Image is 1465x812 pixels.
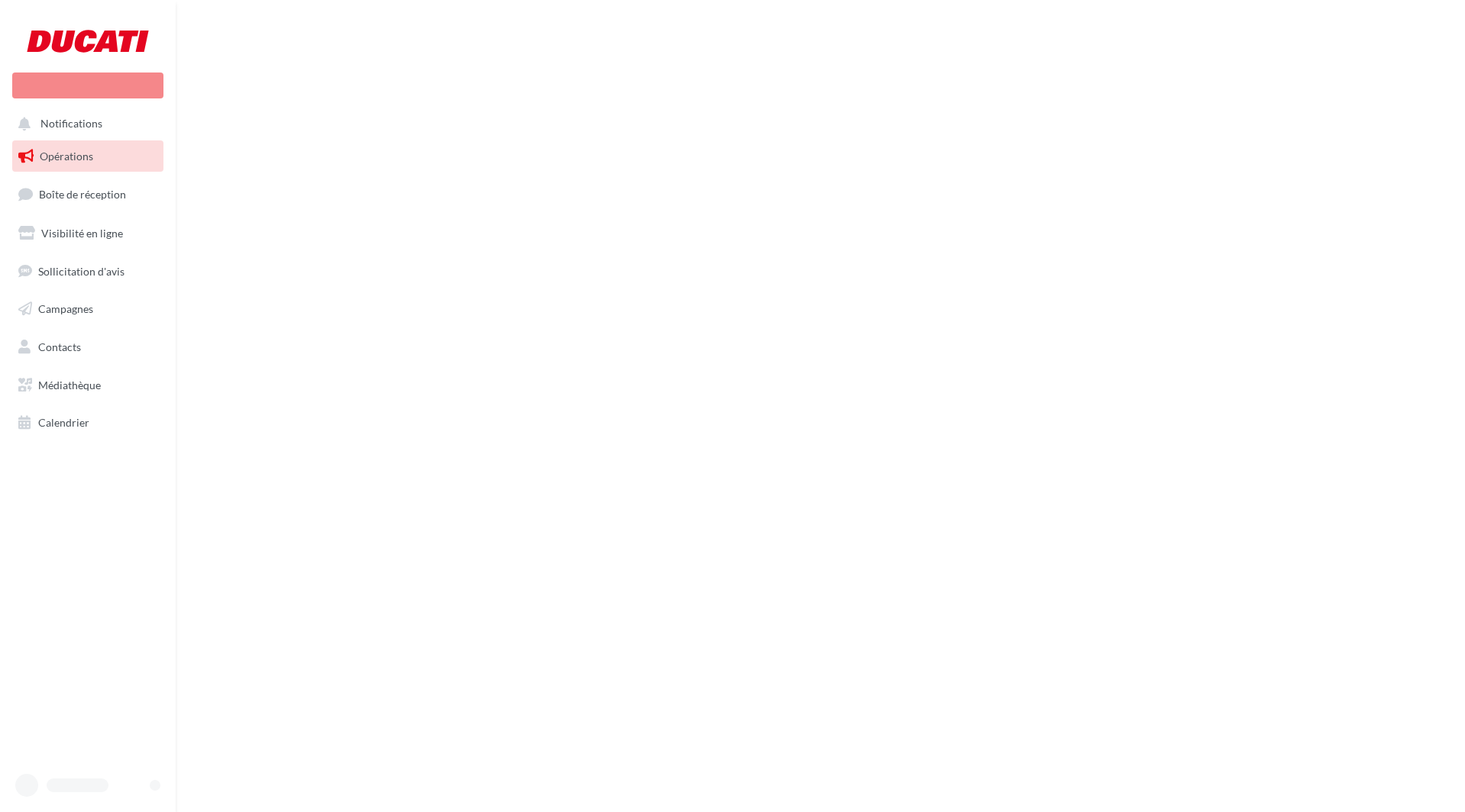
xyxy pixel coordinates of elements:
span: Médiathèque [38,379,101,391]
span: Calendrier [38,416,89,429]
a: Campagnes [9,293,167,325]
span: Notifications [40,118,102,130]
span: Campagnes [38,302,93,315]
a: Contacts [9,331,167,363]
span: Visibilité en ligne [41,227,123,240]
span: Boîte de réception [39,188,126,201]
span: Contacts [38,340,81,353]
a: Opérations [9,140,167,172]
span: Sollicitation d'avis [38,264,125,277]
a: Calendrier [9,407,167,439]
a: Sollicitation d'avis [9,256,167,288]
a: Médiathèque [9,369,167,401]
div: Nouvelle campagne [12,72,163,98]
a: Boîte de réception [9,178,167,211]
a: Visibilité en ligne [9,217,167,250]
span: Opérations [40,150,93,163]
